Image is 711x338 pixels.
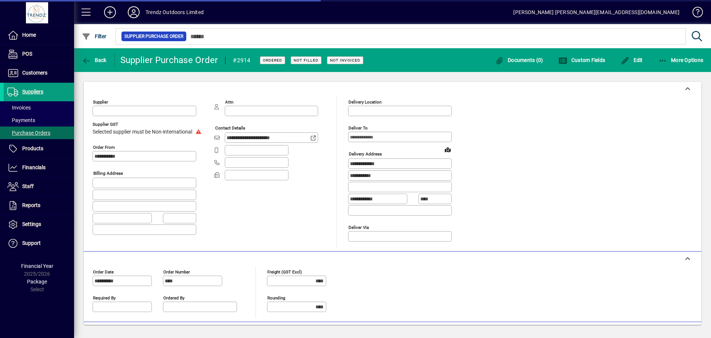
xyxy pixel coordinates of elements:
span: Payments [7,117,35,123]
mat-label: Supplier [93,99,108,105]
a: Purchase Orders [4,127,74,139]
a: Payments [4,114,74,127]
span: Financial Year [21,263,53,269]
mat-label: Freight (GST excl) [267,269,302,274]
button: Back [80,53,109,67]
button: Custom Fields [557,53,607,67]
a: Financials [4,158,74,177]
mat-label: Order from [93,145,115,150]
mat-label: Deliver via [348,224,369,230]
mat-label: Order number [163,269,190,274]
button: Profile [122,6,146,19]
mat-label: Ordered by [163,295,184,300]
mat-label: Rounding [267,295,285,300]
span: Customers [22,70,47,76]
span: Not Invoiced [330,58,360,63]
a: Reports [4,196,74,215]
div: Supplier Purchase Order [120,54,218,66]
span: Invoices [7,105,31,111]
span: Settings [22,221,41,227]
a: Knowledge Base [687,1,702,26]
span: Products [22,145,43,151]
div: Trendz Outdoors Limited [146,6,204,18]
span: Filter [82,33,107,39]
button: Add [98,6,122,19]
span: Supplier Purchase Order [124,33,183,40]
span: Purchase Orders [7,130,50,136]
a: View on map [442,144,454,155]
span: Custom Fields [558,57,605,63]
a: Invoices [4,101,74,114]
mat-label: Order date [93,269,114,274]
a: Customers [4,64,74,82]
a: Home [4,26,74,45]
div: #2914 [233,55,250,66]
span: Financials [22,164,46,170]
span: Back [82,57,107,63]
mat-label: Required by [93,295,116,300]
span: Home [22,32,36,38]
a: Staff [4,177,74,196]
button: Filter [80,30,109,43]
span: Selected supplier must be Non-international [93,129,192,135]
mat-label: Delivery Location [348,99,381,105]
span: Ordered [263,58,282,63]
span: Suppliers [22,89,43,95]
span: Reports [22,202,40,208]
a: Settings [4,215,74,234]
mat-label: Deliver To [348,125,368,131]
a: POS [4,45,74,63]
span: Not Filled [294,58,318,63]
span: Documents (0) [495,57,543,63]
span: POS [22,51,32,57]
span: Package [27,279,47,285]
a: Products [4,140,74,158]
span: Support [22,240,41,246]
mat-label: Attn [225,99,233,105]
span: Supplier GST [93,122,203,127]
div: [PERSON_NAME] [PERSON_NAME][EMAIL_ADDRESS][DOMAIN_NAME] [513,6,680,18]
button: More Options [657,53,705,67]
span: Edit [621,57,643,63]
button: Documents (0) [493,53,545,67]
app-page-header-button: Back [74,53,115,67]
button: Edit [619,53,645,67]
span: Staff [22,183,34,189]
a: Support [4,234,74,253]
span: More Options [658,57,704,63]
